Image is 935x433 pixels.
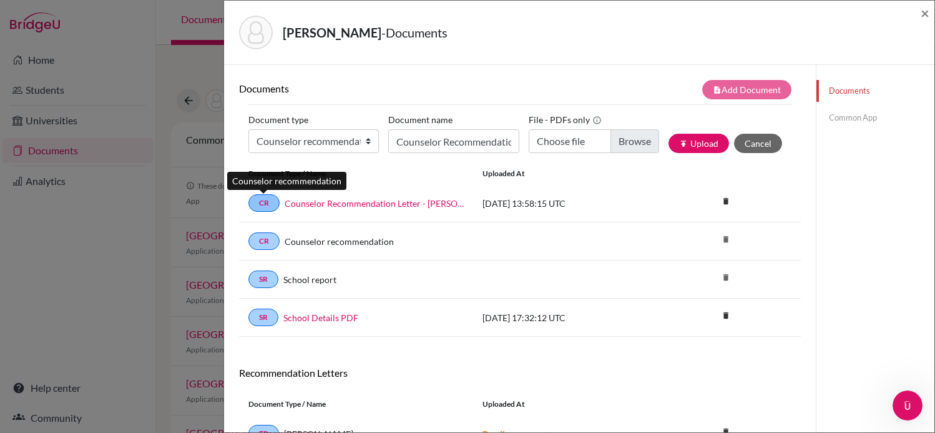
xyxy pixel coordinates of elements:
a: Documents [816,80,934,102]
a: SR [248,271,278,288]
button: Close [921,6,929,21]
button: Help [167,318,250,368]
div: Document Type / Name [239,399,473,410]
iframe: Intercom live chat [893,391,923,421]
button: note_addAdd Document [702,80,791,99]
button: publishUpload [668,134,729,153]
h6: Recommendation Letters [239,367,801,379]
span: × [921,4,929,22]
span: Help [198,349,218,358]
div: Counselor recommendation [227,172,346,190]
a: Common App [816,107,934,129]
h6: Documents [239,82,520,94]
a: Counselor recommendation [285,235,394,248]
a: School Details PDF [283,311,358,324]
label: Document name [388,110,453,129]
span: Messages [104,349,147,358]
i: delete [717,230,735,249]
div: Uploaded at [473,399,660,410]
p: Hello there 👋 [25,89,225,110]
span: - Documents [381,25,448,40]
button: Messages [83,318,166,368]
button: Cancel [734,134,782,153]
div: Document Type / Name [239,168,473,179]
i: note_add [713,86,722,94]
div: Profile image for Stephanie [170,20,195,45]
div: [DATE] 17:32:12 UTC [473,311,660,324]
i: delete [717,268,735,287]
p: How can we help? [25,110,225,131]
span: Home [27,349,56,358]
a: CR [248,232,280,250]
img: Profile image for Riya [122,20,147,45]
div: Uploaded at [473,168,660,179]
div: [DATE] 13:58:15 UTC [473,197,660,210]
strong: [PERSON_NAME] [283,25,381,40]
a: School report [283,273,336,286]
a: SR [248,309,278,326]
div: Close [215,20,237,42]
a: CR [248,194,280,212]
label: Document type [248,110,308,129]
i: delete [717,192,735,211]
i: delete [717,306,735,325]
label: File - PDFs only [529,110,602,129]
img: Profile image for Jessica [146,20,171,45]
img: logo [25,24,74,44]
i: publish [679,139,688,148]
a: delete [717,308,735,325]
a: delete [717,194,735,211]
a: Counselor Recommendation Letter - [PERSON_NAME] [285,197,464,210]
